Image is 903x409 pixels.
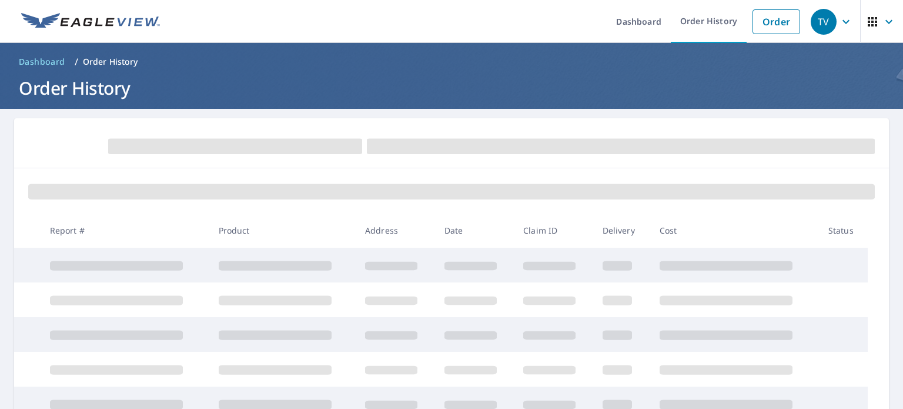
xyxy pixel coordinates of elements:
[41,213,209,248] th: Report #
[14,52,70,71] a: Dashboard
[752,9,800,34] a: Order
[21,13,160,31] img: EV Logo
[514,213,593,248] th: Claim ID
[811,9,837,35] div: TV
[14,76,889,100] h1: Order History
[593,213,650,248] th: Delivery
[14,52,889,71] nav: breadcrumb
[435,213,514,248] th: Date
[819,213,868,248] th: Status
[19,56,65,68] span: Dashboard
[209,213,356,248] th: Product
[75,55,78,69] li: /
[356,213,435,248] th: Address
[650,213,819,248] th: Cost
[83,56,138,68] p: Order History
